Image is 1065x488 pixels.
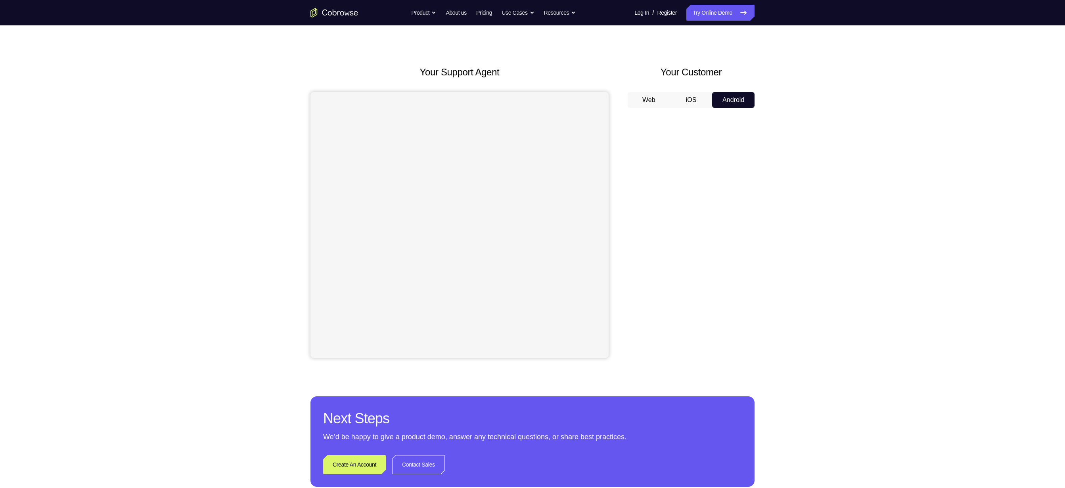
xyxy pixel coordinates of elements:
[670,92,713,108] button: iOS
[323,431,742,442] p: We’d be happy to give a product demo, answer any technical questions, or share best practices.
[323,409,742,428] h2: Next Steps
[628,92,670,108] button: Web
[476,5,492,21] a: Pricing
[652,8,654,17] span: /
[634,5,649,21] a: Log In
[657,5,677,21] a: Register
[446,5,466,21] a: About us
[310,92,609,358] iframe: Agent
[544,5,576,21] button: Resources
[712,92,755,108] button: Android
[628,65,755,79] h2: Your Customer
[323,455,386,474] a: Create An Account
[392,455,445,474] a: Contact Sales
[310,8,358,17] a: Go to the home page
[686,5,755,21] a: Try Online Demo
[310,65,609,79] h2: Your Support Agent
[412,5,437,21] button: Product
[502,5,534,21] button: Use Cases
